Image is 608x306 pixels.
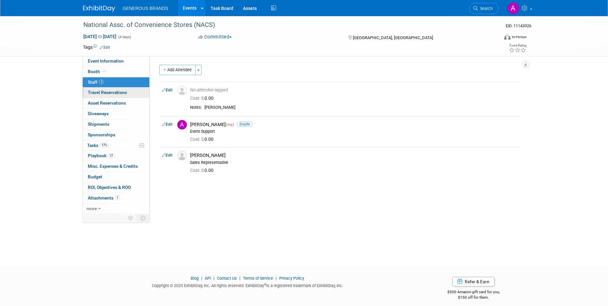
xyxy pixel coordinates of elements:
span: Playbook [88,153,114,158]
td: Personalize Event Tab Strip [125,214,137,222]
a: Edit [100,45,110,50]
span: ROI, Objectives & ROO [88,185,131,190]
span: Event Information [88,58,124,64]
span: GENEROUS BRANDS [123,6,168,11]
span: 17 [108,153,114,158]
span: 1 [115,195,120,200]
span: Onsite [237,122,253,127]
a: Blog [191,276,199,281]
span: Misc. Expenses & Credits [88,164,138,169]
a: Booth [83,67,149,77]
span: more [87,206,97,211]
td: Tags [83,44,110,50]
span: 17% [100,143,109,148]
i: Booth reservation complete [103,70,106,73]
span: Travel Reservations [88,90,127,95]
span: Budget [88,174,102,179]
div: [PERSON_NAME] [190,152,518,158]
a: Travel Reservations [83,88,149,98]
a: Search [469,3,499,14]
span: Tasks [87,143,109,148]
span: [DATE] [DATE] [83,34,117,39]
a: Misc. Expenses & Credits [83,161,149,172]
div: No attendee tagged [190,87,518,93]
span: 3 [99,80,104,84]
a: Edit [162,153,172,157]
div: [PERSON_NAME] [190,122,518,128]
div: In-Person [512,35,527,39]
a: Privacy Policy [279,276,304,281]
span: Asset Reservations [88,100,126,106]
span: 0.00 [190,137,216,142]
a: Attachments1 [83,193,149,203]
div: National Assc. of Convenience Stores (NACS) [81,19,489,31]
span: Cost: $ [190,96,204,101]
span: Staff [88,80,104,85]
span: | [212,276,216,281]
span: 0.00 [190,168,216,173]
span: | [238,276,242,281]
span: Search [478,6,493,11]
span: [GEOGRAPHIC_DATA], [GEOGRAPHIC_DATA] [353,35,433,40]
a: Shipments [83,119,149,130]
a: Edit [162,88,172,92]
div: $150 off for them. [422,295,525,300]
span: Cost: $ [190,137,204,142]
a: Asset Reservations [83,98,149,108]
span: Booth [88,69,107,74]
span: Shipments [88,122,109,127]
a: Giveaways [83,109,149,119]
a: Playbook17 [83,151,149,161]
div: Event Support [190,129,518,134]
a: Refer & Earn [452,277,495,286]
a: Sponsorships [83,130,149,140]
a: Staff3 [83,77,149,88]
a: Event Information [83,56,149,66]
span: Sponsorships [88,132,115,137]
a: Edit [162,122,172,127]
span: | [200,276,204,281]
span: Cost: $ [190,168,204,173]
button: Add Attendee [159,65,196,75]
div: Event Format [461,33,527,43]
span: 0.00 [190,96,216,101]
div: [PERSON_NAME] [204,105,518,110]
span: Giveaways [88,111,109,116]
td: Toggle Event Tabs [136,214,149,222]
button: Committed [196,34,234,40]
span: Event ID: 11143926 [506,23,531,28]
a: Contact Us [217,276,237,281]
span: (me) [226,122,234,127]
a: more [83,204,149,214]
img: Astrid Aguayo [507,2,519,14]
img: ExhibitDay [83,5,115,12]
a: Budget [83,172,149,182]
span: to [97,34,103,39]
span: (4 days) [118,35,131,39]
a: ROI, Objectives & ROO [83,183,149,193]
img: Unassigned-User-Icon.png [177,86,187,95]
a: API [205,276,211,281]
div: Sales Representative [190,160,518,165]
sup: ® [264,283,266,286]
div: $500 Amazon gift card for you, [422,285,525,300]
div: Copyright © 2025 ExhibitDay, Inc. All rights reserved. ExhibitDay is a registered trademark of Ex... [83,281,412,289]
img: Format-Inperson.png [504,34,511,39]
div: Notes: [190,105,202,110]
a: Tasks17% [83,140,149,151]
a: Terms of Service [243,276,273,281]
img: A.jpg [177,120,187,130]
div: Event Rating [509,44,526,47]
span: | [274,276,278,281]
img: Associate-Profile-5.png [177,151,187,160]
span: Attachments [88,195,120,200]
